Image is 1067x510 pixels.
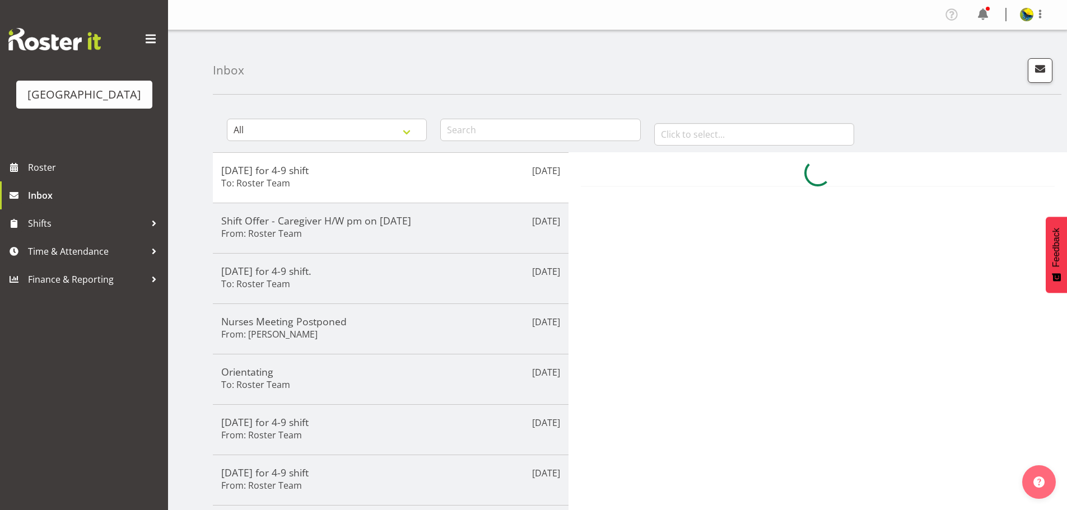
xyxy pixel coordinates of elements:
h5: [DATE] for 4-9 shift [221,416,560,428]
img: gemma-hall22491374b5f274993ff8414464fec47f.png [1020,8,1033,21]
h5: [DATE] for 4-9 shift [221,466,560,479]
h6: From: Roster Team [221,480,302,491]
p: [DATE] [532,164,560,177]
span: Inbox [28,187,162,204]
span: Time & Attendance [28,243,146,260]
h6: To: Roster Team [221,278,290,289]
h5: Shift Offer - Caregiver H/W pm on [DATE] [221,214,560,227]
p: [DATE] [532,214,560,228]
p: [DATE] [532,315,560,329]
h6: To: Roster Team [221,177,290,189]
h5: Orientating [221,366,560,378]
h6: From: Roster Team [221,429,302,441]
button: Feedback - Show survey [1046,217,1067,293]
h4: Inbox [213,64,244,77]
span: Feedback [1051,228,1061,267]
h5: [DATE] for 4-9 shift. [221,265,560,277]
p: [DATE] [532,366,560,379]
h6: From: Roster Team [221,228,302,239]
h6: From: [PERSON_NAME] [221,329,318,340]
p: [DATE] [532,466,560,480]
span: Finance & Reporting [28,271,146,288]
h5: Nurses Meeting Postponed [221,315,560,327]
img: Rosterit website logo [8,28,101,50]
img: help-xxl-2.png [1033,476,1045,488]
h6: To: Roster Team [221,379,290,390]
input: Search [440,119,640,141]
span: Shifts [28,215,146,232]
input: Click to select... [654,123,854,146]
p: [DATE] [532,416,560,429]
div: [GEOGRAPHIC_DATA] [27,86,141,103]
span: Roster [28,159,162,176]
p: [DATE] [532,265,560,278]
h5: [DATE] for 4-9 shift [221,164,560,176]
